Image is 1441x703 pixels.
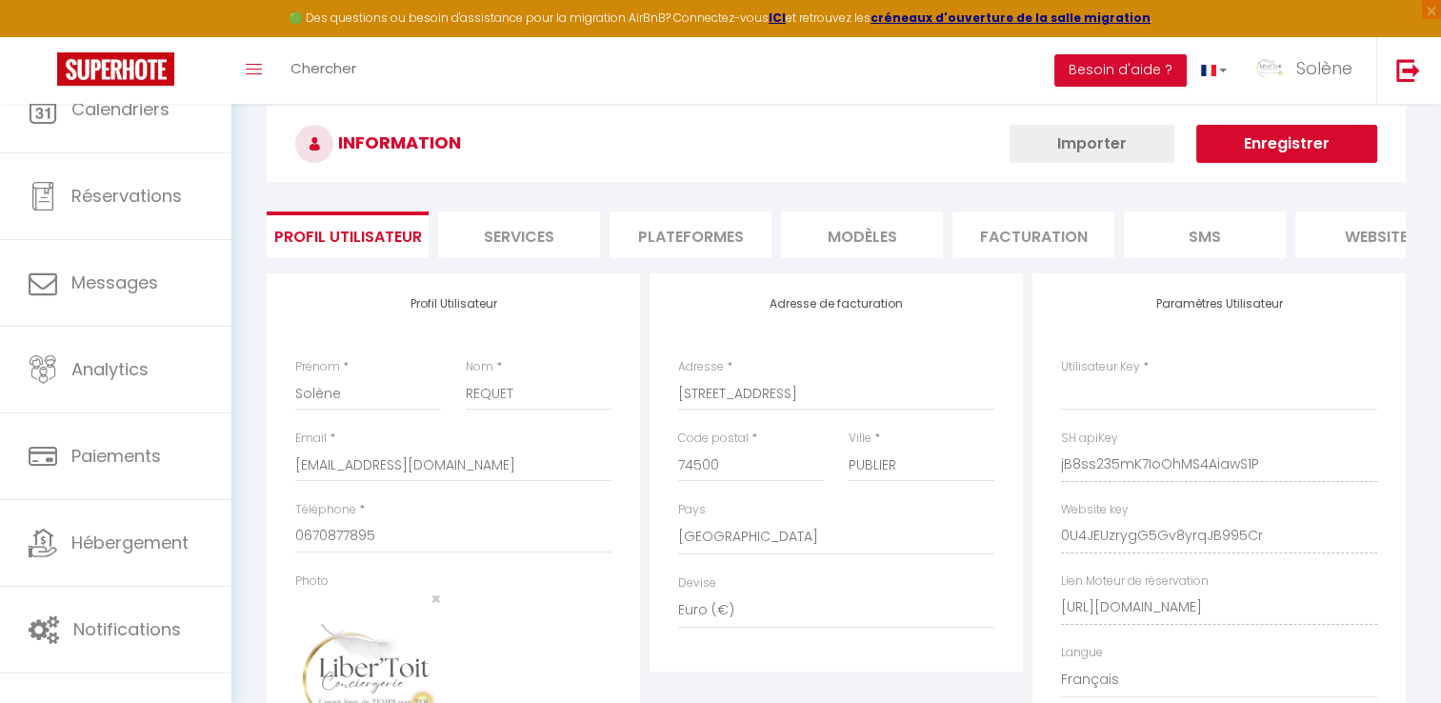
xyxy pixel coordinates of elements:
[438,211,600,258] li: Services
[71,531,189,554] span: Hébergement
[1061,430,1118,448] label: SH apiKey
[15,8,72,65] button: Ouvrir le widget de chat LiveChat
[952,211,1114,258] li: Facturation
[849,430,871,448] label: Ville
[71,357,149,381] span: Analytics
[1061,297,1377,311] h4: Paramètres Utilisateur
[71,444,161,468] span: Paiements
[871,10,1151,26] a: créneaux d'ouverture de la salle migration
[1061,501,1129,519] label: Website key
[1054,54,1187,87] button: Besoin d'aide ?
[678,430,749,448] label: Code postal
[1010,125,1174,163] button: Importer
[267,211,429,258] li: Profil Utilisateur
[1061,644,1103,662] label: Langue
[466,358,493,376] label: Nom
[430,591,441,608] button: Close
[678,297,994,311] h4: Adresse de facturation
[295,358,340,376] label: Prénom
[267,106,1406,182] h3: INFORMATION
[71,271,158,294] span: Messages
[781,211,943,258] li: MODÈLES
[1124,211,1286,258] li: SMS
[73,617,181,641] span: Notifications
[71,184,182,208] span: Réservations
[1241,37,1376,104] a: ... Solène
[71,97,170,121] span: Calendriers
[1296,56,1352,80] span: Solène
[295,501,356,519] label: Téléphone
[295,430,327,448] label: Email
[430,587,441,611] span: ×
[1196,125,1377,163] button: Enregistrer
[295,297,611,311] h4: Profil Utilisateur
[1255,54,1284,83] img: ...
[1396,58,1420,82] img: logout
[290,58,356,78] span: Chercher
[678,358,724,376] label: Adresse
[610,211,771,258] li: Plateformes
[1061,358,1140,376] label: Utilisateur Key
[1061,572,1209,591] label: Lien Moteur de réservation
[276,37,370,104] a: Chercher
[678,501,706,519] label: Pays
[57,52,174,86] img: Super Booking
[678,574,716,593] label: Devise
[295,572,329,591] label: Photo
[769,10,786,26] a: ICI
